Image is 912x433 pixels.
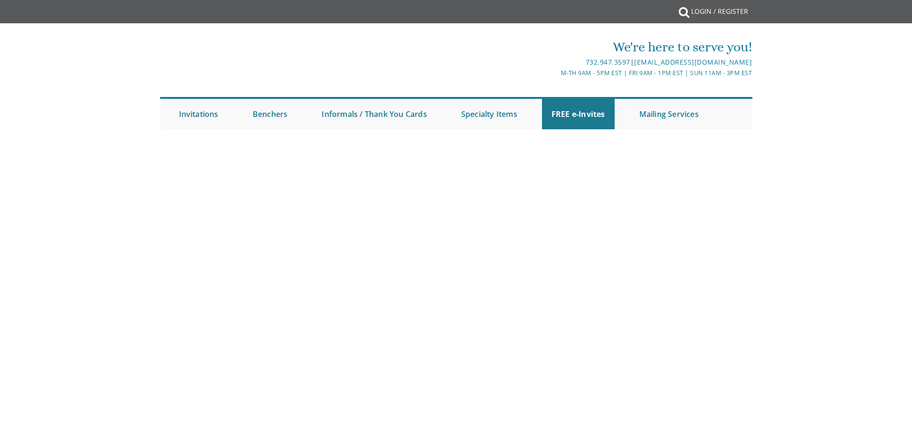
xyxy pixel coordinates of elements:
a: Benchers [243,99,297,129]
a: Specialty Items [452,99,527,129]
a: FREE e-Invites [542,99,615,129]
a: Invitations [170,99,228,129]
a: 732.947.3597 [586,58,630,67]
a: Informals / Thank You Cards [312,99,436,129]
div: M-Th 9am - 5pm EST | Fri 9am - 1pm EST | Sun 11am - 3pm EST [358,68,752,78]
div: | [358,57,752,68]
a: [EMAIL_ADDRESS][DOMAIN_NAME] [634,58,752,67]
div: We're here to serve you! [358,38,752,57]
a: Mailing Services [630,99,708,129]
